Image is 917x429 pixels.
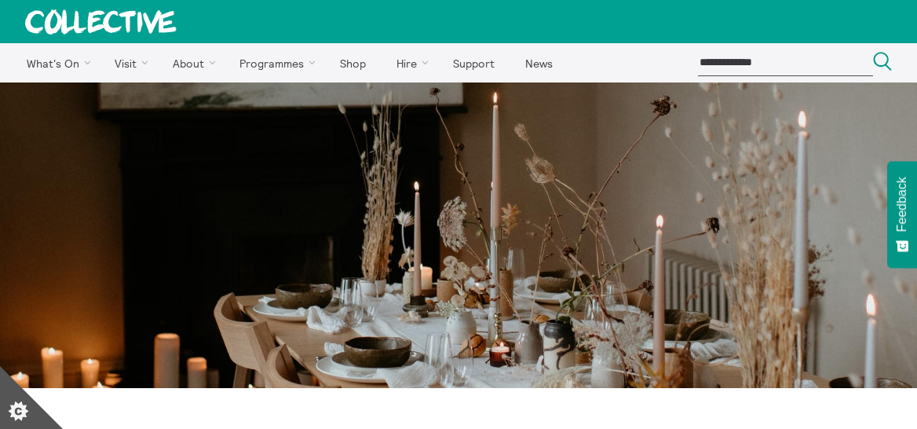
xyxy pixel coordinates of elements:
a: About [159,43,223,82]
a: News [511,43,566,82]
a: Visit [101,43,156,82]
a: Support [439,43,508,82]
a: Shop [326,43,379,82]
span: Feedback [895,177,909,232]
a: What's On [13,43,98,82]
button: Feedback - Show survey [887,161,917,268]
a: Hire [383,43,437,82]
a: Programmes [226,43,323,82]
